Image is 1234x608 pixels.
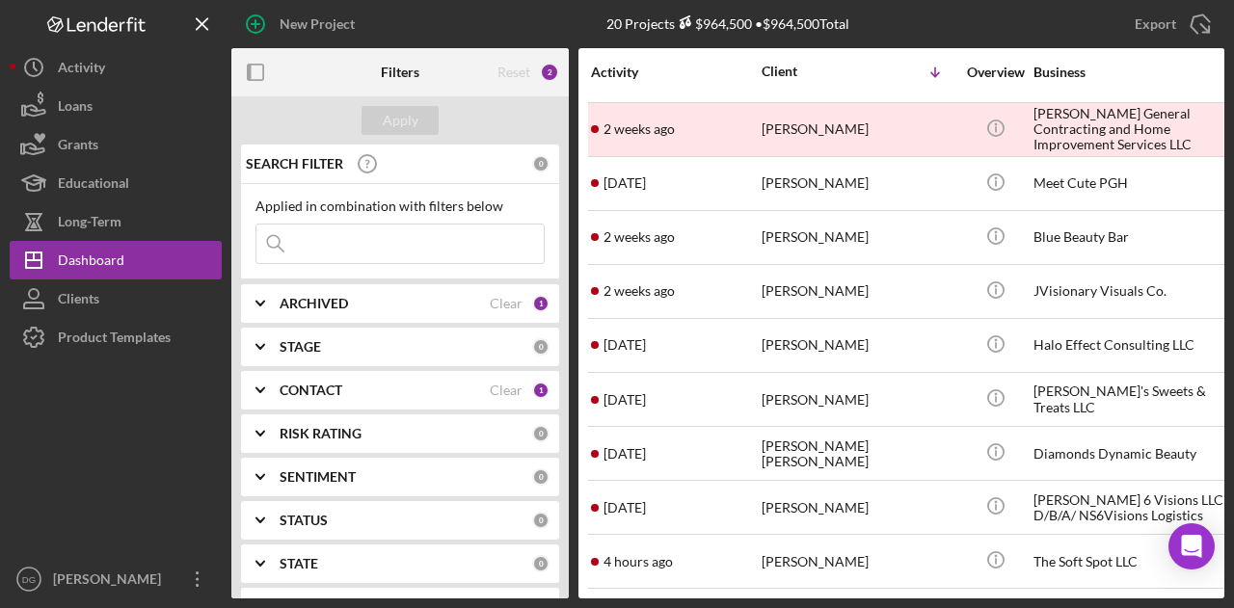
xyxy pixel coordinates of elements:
div: Clients [58,279,99,323]
div: Clear [490,296,523,311]
div: Reset [497,65,530,80]
div: [PERSON_NAME] [48,560,174,603]
div: Open Intercom Messenger [1168,523,1215,569]
div: 20 Projects • $964,500 Total [606,15,849,32]
div: $964,500 [675,15,752,32]
button: Grants [10,125,222,164]
time: 2025-09-22 15:47 [604,175,646,191]
div: [PERSON_NAME] [762,374,954,425]
div: [PERSON_NAME]'s Sweets & Treats LLC [1033,374,1226,425]
time: 2025-09-23 15:34 [604,554,673,569]
time: 2025-07-16 18:15 [604,446,646,462]
b: CONTACT [280,383,342,398]
div: Meet Cute PGH [1033,158,1226,209]
div: Clear [490,383,523,398]
div: Applied in combination with filters below [255,198,545,214]
button: DG[PERSON_NAME] [10,560,222,598]
div: 0 [532,338,550,356]
button: Loans [10,87,222,125]
b: SEARCH FILTER [246,156,343,172]
b: STATE [280,556,318,571]
div: Apply [383,106,418,135]
button: Dashboard [10,241,222,279]
div: Halo Effect Consulting LLC [1033,320,1226,371]
div: New Project [280,5,355,43]
button: Activity [10,48,222,87]
div: Long-Term [58,202,121,246]
b: RISK RATING [280,426,362,441]
button: Export [1115,5,1224,43]
div: 0 [532,155,550,172]
div: Activity [58,48,105,92]
div: Loans [58,87,93,130]
button: Educational [10,164,222,202]
div: 0 [532,425,550,442]
button: New Project [231,5,374,43]
div: Export [1135,5,1176,43]
div: 0 [532,555,550,572]
div: [PERSON_NAME] [762,158,954,209]
div: [PERSON_NAME] 6 Visions LLC D/B/A/ NS6Visions Logistics [1033,482,1226,533]
div: JVisionary Visuals Co. [1033,266,1226,317]
b: STATUS [280,513,328,528]
div: Overview [959,65,1032,80]
div: 0 [532,468,550,486]
div: Diamonds Dynamic Beauty [1033,428,1226,479]
div: [PERSON_NAME] [762,482,954,533]
div: 2 [540,63,559,82]
time: 2025-09-10 17:21 [604,229,675,245]
div: [PERSON_NAME] General Contracting and Home Improvement Services LLC [1033,104,1226,155]
div: [PERSON_NAME] [PERSON_NAME] [762,428,954,479]
div: Activity [591,65,760,80]
div: Dashboard [58,241,124,284]
time: 2025-07-02 16:51 [604,337,646,353]
b: Filters [381,65,419,80]
text: DG [22,574,36,585]
div: Client [762,64,858,79]
div: [PERSON_NAME] [762,320,954,371]
b: SENTIMENT [280,469,356,485]
div: 1 [532,295,550,312]
button: Apply [362,106,439,135]
div: Educational [58,164,129,207]
div: The Soft Spot LLC [1033,536,1226,587]
div: Grants [58,125,98,169]
div: [PERSON_NAME] [762,104,954,155]
time: 2025-09-18 17:49 [604,500,646,515]
b: ARCHIVED [280,296,348,311]
div: Blue Beauty Bar [1033,212,1226,263]
div: 1 [532,382,550,399]
div: Business [1033,65,1226,80]
div: 0 [532,512,550,529]
div: Product Templates [58,318,171,361]
time: 2025-09-08 17:57 [604,283,675,299]
div: [PERSON_NAME] [762,536,954,587]
button: Clients [10,279,222,318]
time: 2025-09-12 00:06 [604,121,675,137]
button: Product Templates [10,318,222,357]
time: 2025-09-17 20:37 [604,392,646,408]
div: [PERSON_NAME] [762,212,954,263]
b: STAGE [280,339,321,355]
button: Long-Term [10,202,222,241]
div: [PERSON_NAME] [762,266,954,317]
